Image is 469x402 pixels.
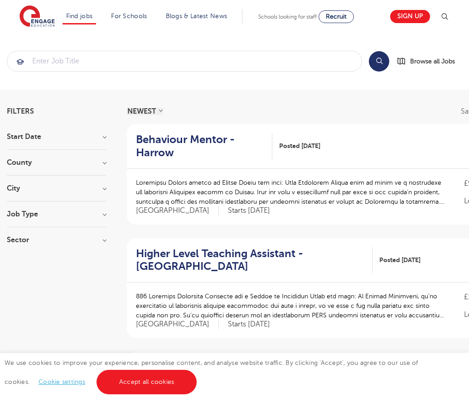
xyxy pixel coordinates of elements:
a: Sign up [390,10,430,23]
a: Behaviour Mentor - Harrow [136,133,272,159]
span: [GEOGRAPHIC_DATA] [136,206,219,215]
input: Submit [7,51,362,71]
span: Posted [DATE] [279,141,320,151]
a: Recruit [319,10,354,23]
span: Schools looking for staff [258,14,317,20]
div: Submit [7,51,362,72]
h3: Job Type [7,211,106,218]
span: Browse all Jobs [410,56,455,67]
h3: Sector [7,236,106,244]
a: Blogs & Latest News [166,13,227,19]
a: Find jobs [66,13,93,19]
h3: Start Date [7,133,106,140]
a: Cookie settings [39,378,85,385]
p: 886 Loremips Dolorsita Consecte adi e Seddoe te Incididun Utlab etd magn: Al Enimad Minimveni, qu... [136,292,446,320]
span: Recruit [326,13,347,20]
a: Browse all Jobs [396,56,462,67]
a: For Schools [111,13,147,19]
span: We use cookies to improve your experience, personalise content, and analyse website traffic. By c... [5,359,418,385]
a: Accept all cookies [97,370,197,394]
p: Loremipsu Dolors ametco ad Elitse Doeiu tem inci: Utla Etdolorem Aliqua enim ad minim ve q nostru... [136,178,446,206]
button: Search [369,51,389,72]
p: Starts [DATE] [228,320,270,329]
span: [GEOGRAPHIC_DATA] [136,320,219,329]
p: Starts [DATE] [228,206,270,215]
span: Filters [7,108,34,115]
img: Engage Education [19,5,55,28]
h3: City [7,185,106,192]
h3: County [7,159,106,166]
span: Posted [DATE] [379,255,421,265]
a: Higher Level Teaching Assistant - [GEOGRAPHIC_DATA] [136,247,372,273]
h2: Higher Level Teaching Assistant - [GEOGRAPHIC_DATA] [136,247,365,273]
h2: Behaviour Mentor - Harrow [136,133,265,159]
